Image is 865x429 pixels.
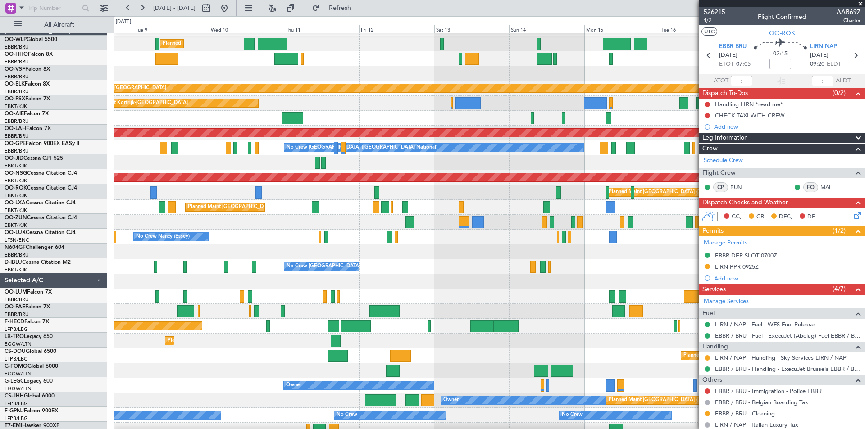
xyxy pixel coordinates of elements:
span: OO-HHO [5,52,28,57]
button: UTC [701,27,717,36]
span: G-LEGC [5,379,24,384]
a: D-IBLUCessna Citation M2 [5,260,71,265]
span: LX-TRO [5,334,24,339]
span: OO-ROK [5,185,27,191]
span: LIRN NAP [810,42,837,51]
a: LFPB/LBG [5,400,28,407]
span: All Aircraft [23,22,95,28]
span: OO-FSX [5,96,25,102]
div: Owner [286,379,301,392]
a: OO-NSGCessna Citation CJ4 [5,171,77,176]
span: OO-ELK [5,81,25,87]
div: Add new [714,275,860,282]
a: OO-FAEFalcon 7X [5,304,50,310]
a: BUN [730,183,751,191]
div: No Crew [GEOGRAPHIC_DATA] ([GEOGRAPHIC_DATA] National) [287,260,437,273]
span: CC, [732,212,742,221]
a: EBBR / BRU - Cleaning [715,410,775,417]
a: EBBR/BRU [5,311,29,318]
span: ALDT [836,77,851,86]
div: No Crew [337,408,357,422]
span: Fuel [702,308,715,319]
a: LFPB/LBG [5,326,28,333]
span: ETOT [719,60,734,69]
a: EBBR/BRU [5,73,29,80]
span: Charter [837,17,860,24]
span: OO-LUX [5,230,26,235]
span: ATOT [714,77,728,86]
span: [DATE] [810,51,829,60]
span: 1/2 [704,17,725,24]
a: EBBR/BRU [5,296,29,303]
a: F-GPNJFalcon 900EX [5,408,58,414]
a: LIRN / NAP - Handling - Sky Services LIRN / NAP [715,354,847,361]
span: OO-ROK [769,28,795,38]
a: OO-AIEFalcon 7X [5,111,49,117]
div: Add new [714,123,860,131]
a: OO-WLPGlobal 5500 [5,37,57,42]
span: DFC, [779,212,792,221]
span: EBBR BRU [719,42,747,51]
a: EBBR / BRU - Immigration - Police EBBR [715,387,822,395]
span: 526215 [704,7,725,17]
span: OO-ZUN [5,215,27,221]
span: F-GPNJ [5,408,24,414]
a: Schedule Crew [704,156,743,165]
span: AAB69Z [837,7,860,17]
a: EBBR / BRU - Belgian Boarding Tax [715,398,808,406]
a: OO-ZUNCessna Citation CJ4 [5,215,77,221]
span: OO-LUM [5,289,27,295]
a: OO-ROKCessna Citation CJ4 [5,185,77,191]
button: All Aircraft [10,18,98,32]
span: (4/7) [833,284,846,294]
span: OO-VSF [5,67,25,72]
a: EBKT/KJK [5,266,27,273]
a: EBKT/KJK [5,222,27,229]
a: EBKT/KJK [5,177,27,184]
a: G-LEGCLegacy 600 [5,379,53,384]
a: G-FOMOGlobal 6000 [5,364,58,369]
span: [DATE] [719,51,738,60]
span: CR [756,212,764,221]
a: EBBR/BRU [5,133,29,140]
span: DP [807,212,815,221]
a: LFSN/ENC [5,237,29,244]
div: Tue 9 [134,25,209,33]
a: OO-LUMFalcon 7X [5,289,52,295]
div: Mon 15 [584,25,660,33]
a: EBBR/BRU [5,44,29,50]
div: LIRN PPR 0925Z [715,263,759,271]
input: --:-- [731,76,752,86]
div: EBBR DEP SLOT 0700Z [715,252,777,259]
span: (1/2) [833,226,846,235]
div: Planned Maint Dusseldorf [168,334,227,348]
span: 09:20 [810,60,824,69]
div: Planned Maint Kortrijk-[GEOGRAPHIC_DATA] [61,81,166,95]
div: CP [713,182,728,192]
a: N604GFChallenger 604 [5,245,64,250]
span: OO-GPE [5,141,26,146]
span: T7-EMI [5,423,22,429]
a: OO-ELKFalcon 8X [5,81,50,87]
a: EBBR/BRU [5,118,29,125]
span: Services [702,284,726,295]
a: F-HECDFalcon 7X [5,319,49,325]
a: OO-HHOFalcon 8X [5,52,53,57]
div: No Crew [GEOGRAPHIC_DATA] ([GEOGRAPHIC_DATA] National) [287,141,437,154]
span: Crew [702,144,718,154]
a: LIRN / NAP - Italian Luxury Tax [715,421,798,429]
input: Trip Number [27,1,79,15]
span: Dispatch To-Dos [702,88,748,99]
div: Planned Maint [GEOGRAPHIC_DATA] ([GEOGRAPHIC_DATA]) [683,349,825,362]
span: CS-JHH [5,393,24,399]
span: Permits [702,226,724,236]
a: OO-LXACessna Citation CJ4 [5,200,76,206]
a: LFPB/LBG [5,356,28,362]
span: D-IBLU [5,260,22,265]
div: FO [803,182,818,192]
div: Flight Confirmed [758,12,806,22]
a: OO-GPEFalcon 900EX EASy II [5,141,79,146]
span: N604GF [5,245,26,250]
div: Wed 10 [209,25,284,33]
a: MAL [820,183,841,191]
